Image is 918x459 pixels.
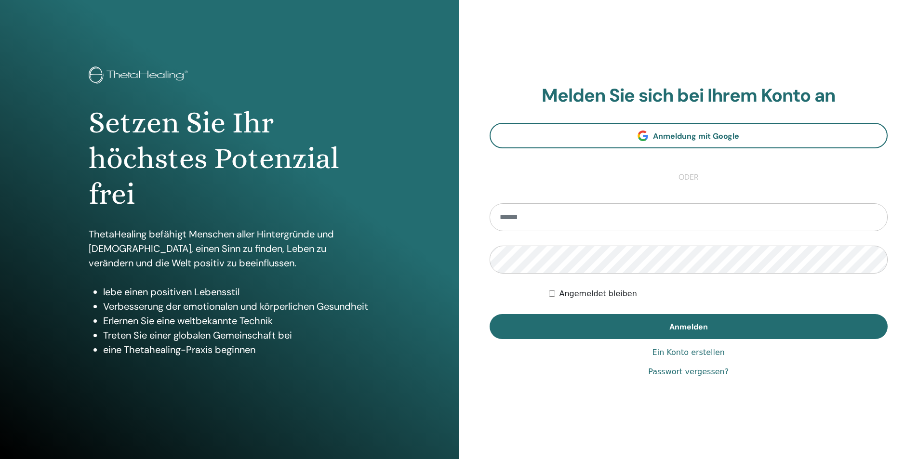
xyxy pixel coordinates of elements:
span: Anmeldung mit Google [653,131,739,141]
a: Ein Konto erstellen [652,347,725,358]
li: Erlernen Sie eine weltbekannte Technik [103,314,371,328]
a: Passwort vergessen? [648,366,729,378]
a: Anmeldung mit Google [490,123,888,148]
li: lebe einen positiven Lebensstil [103,285,371,299]
span: oder [674,171,704,183]
span: Anmelden [669,322,708,332]
li: eine Thetahealing-Praxis beginnen [103,342,371,357]
h1: Setzen Sie Ihr höchstes Potenzial frei [89,105,371,212]
li: Treten Sie einer globalen Gemeinschaft bei [103,328,371,342]
h2: Melden Sie sich bei Ihrem Konto an [490,85,888,107]
p: ThetaHealing befähigt Menschen aller Hintergründe und [DEMOGRAPHIC_DATA], einen Sinn zu finden, L... [89,227,371,270]
label: Angemeldet bleiben [559,288,637,300]
div: Keep me authenticated indefinitely or until I manually logout [549,288,888,300]
button: Anmelden [490,314,888,339]
li: Verbesserung der emotionalen und körperlichen Gesundheit [103,299,371,314]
